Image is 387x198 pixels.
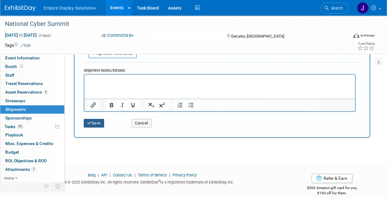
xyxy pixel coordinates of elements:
button: Superscript [157,101,167,109]
span: Asset Reservations [5,90,48,95]
button: Italic [117,101,127,109]
span: ROI, Objectives & ROO [5,158,46,163]
span: Tasks [5,124,24,129]
a: Blog [88,173,95,177]
button: Bold [106,101,117,109]
td: Personalize Event Tab Strip [41,182,52,190]
a: Search [320,3,349,14]
span: Travel Reservations [5,81,43,86]
a: Terms of Service [138,173,167,177]
span: Staff [5,73,14,78]
span: (3 days) [38,34,51,38]
a: Tasks0% [0,123,64,131]
span: | [96,173,100,177]
img: ExhibitDay [5,5,36,11]
a: Misc. Expenses & Credits [0,139,64,148]
div: Shipment Notes/Details: [84,65,356,74]
span: Booth [5,64,24,69]
img: Jessica Luyster [357,2,369,14]
button: Save [84,119,104,127]
sup: ® [158,179,160,183]
a: Refer & Earn [312,174,352,183]
span: Search [329,6,343,10]
span: Giveaways [5,98,25,103]
div: $150 off for them. [289,191,375,196]
span: Budget [5,150,19,155]
button: Insert/edit link [88,101,99,109]
a: Event Information [0,54,64,62]
span: Sponsorships [5,115,32,120]
span: | [168,173,172,177]
a: Privacy Policy [173,173,197,177]
button: Numbered list [175,101,185,109]
img: Format-Inperson.png [353,33,359,38]
a: Asset Reservations9 [0,88,64,96]
button: Committed [99,32,136,39]
span: 2 [31,167,36,172]
span: Booth not reserved yet [18,64,24,69]
span: to [18,33,24,38]
iframe: Rich Text Area [84,75,355,99]
div: $500 Amazon gift card for you, [289,181,375,196]
a: API [101,173,107,177]
span: Event Information [5,55,40,60]
a: Shipments [0,105,64,114]
span: more [4,176,14,180]
a: Travel Reservations [0,79,64,88]
td: Tags [5,42,31,48]
span: [DATE] [DATE] [5,32,37,38]
div: Event Format [321,32,375,41]
button: Bullet list [186,101,196,109]
a: ROI, Objectives & ROO [0,157,64,165]
a: Booth [0,63,64,71]
div: Event Rating [358,42,374,45]
div: Copyright © 2025 ExhibitDay, Inc. All rights reserved. ExhibitDay is a registered trademark of Ex... [5,178,280,185]
span: Attachments [5,167,36,172]
a: Staff [0,71,64,79]
a: Budget [0,148,64,156]
button: Subscript [146,101,156,109]
div: National Cyber Summit [3,18,343,30]
a: Contact Us [113,173,132,177]
span: Playbook [5,132,23,137]
button: Cancel [131,119,151,127]
span: | [133,173,137,177]
span: Decatur, [GEOGRAPHIC_DATA] [231,34,284,38]
div: In-Person [360,33,375,38]
span: Shipments [5,107,26,112]
span: Misc. Expenses & Credits [5,141,53,146]
button: Underline [128,101,138,109]
a: Edit [21,43,31,48]
span: 9 [43,90,48,95]
span: | [108,173,112,177]
a: Playbook [0,131,64,139]
td: Toggle Event Tabs [52,182,65,190]
span: 0% [17,124,24,129]
a: Attachments2 [0,165,64,174]
a: Giveaways [0,97,64,105]
a: more [0,174,64,182]
a: Sponsorships [0,114,64,122]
